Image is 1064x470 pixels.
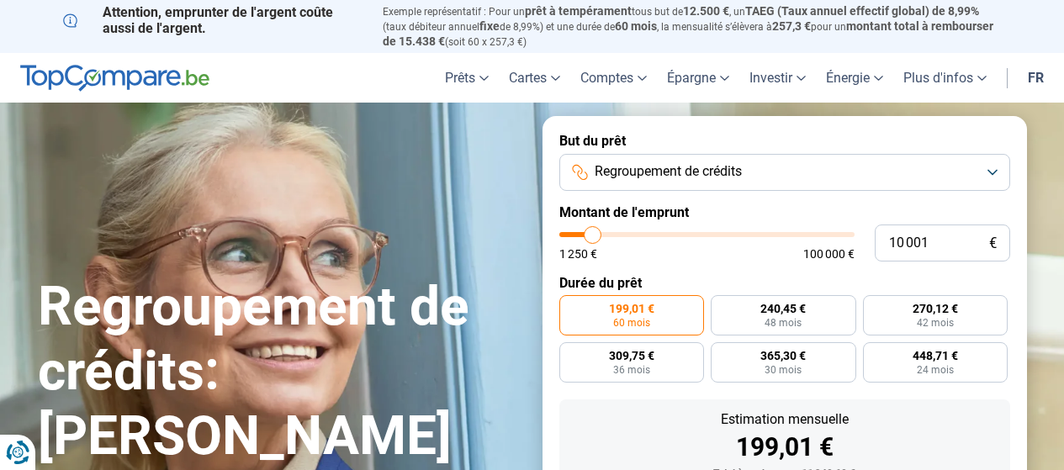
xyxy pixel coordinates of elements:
label: Durée du prêt [559,275,1010,291]
span: 448,71 € [913,350,958,362]
span: prêt à tempérament [525,4,632,18]
span: 257,3 € [772,19,811,33]
span: 365,30 € [760,350,806,362]
span: 309,75 € [609,350,654,362]
span: 36 mois [613,365,650,375]
div: Estimation mensuelle [573,413,997,426]
span: 60 mois [615,19,657,33]
span: 42 mois [917,318,954,328]
span: 48 mois [765,318,802,328]
a: Prêts [435,53,499,103]
span: 12.500 € [683,4,729,18]
a: Épargne [657,53,739,103]
span: 270,12 € [913,303,958,314]
a: Comptes [570,53,657,103]
label: But du prêt [559,133,1010,149]
label: Montant de l'emprunt [559,204,1010,220]
a: fr [1018,53,1054,103]
p: Attention, emprunter de l'argent coûte aussi de l'argent. [63,4,363,36]
span: 24 mois [917,365,954,375]
span: 60 mois [613,318,650,328]
span: € [989,236,997,251]
span: 1 250 € [559,248,597,260]
span: 30 mois [765,365,802,375]
span: montant total à rembourser de 15.438 € [383,19,993,48]
button: Regroupement de crédits [559,154,1010,191]
p: Exemple représentatif : Pour un tous but de , un (taux débiteur annuel de 8,99%) et une durée de ... [383,4,1002,49]
a: Investir [739,53,816,103]
span: 199,01 € [609,303,654,314]
img: TopCompare [20,65,209,92]
span: 240,45 € [760,303,806,314]
span: 100 000 € [803,248,855,260]
a: Cartes [499,53,570,103]
span: Regroupement de crédits [595,162,742,181]
a: Énergie [816,53,893,103]
div: 199,01 € [573,435,997,460]
a: Plus d'infos [893,53,997,103]
span: TAEG (Taux annuel effectif global) de 8,99% [745,4,979,18]
span: fixe [479,19,500,33]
